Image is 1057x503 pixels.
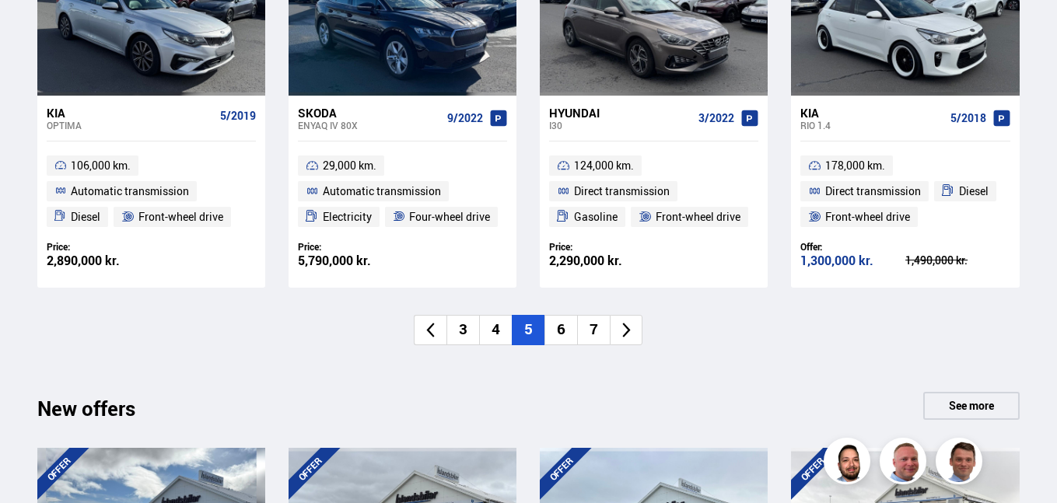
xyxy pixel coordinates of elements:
[938,440,985,487] img: FbJEzSuNWCJXmdc-.webp
[574,183,670,198] font: Direct transmission
[557,319,565,339] font: 6
[574,209,618,224] font: Gasoline
[37,96,265,288] a: Kia Optima 5/2019 106,000 km. Automatic transmission Diesel Front-wheel drive Price: 2,890,000 kr.
[47,119,82,131] font: Optima
[47,252,120,269] font: 2,890,000 kr.
[549,240,572,253] font: Price:
[12,6,59,53] button: Open LiveChat chat interface
[47,240,70,253] font: Price:
[800,252,873,269] font: 1,300,000 kr.
[447,110,483,125] font: 9/2022
[590,319,598,339] font: 7
[882,440,929,487] img: siFngHWaQ9KaOqBr.png
[825,209,910,224] font: Front-wheel drive
[825,158,885,173] font: 178,000 km.
[138,209,223,224] font: Front-wheel drive
[549,105,600,121] font: Hyundai
[459,319,467,339] font: 3
[905,253,968,267] font: 1,490,000 kr.
[323,158,376,173] font: 29,000 km.
[800,240,822,253] font: Offer:
[656,209,740,224] font: Front-wheel drive
[323,209,372,224] font: Electricity
[540,96,768,288] a: Hyundai i30 3/2022 124,000 km. Direct transmission Gasoline Front-wheel drive Price: 2,290,000 kr.
[323,183,441,198] font: Automatic transmission
[220,108,256,123] font: 5/2019
[492,319,500,339] font: 4
[409,209,490,224] font: Four-wheel drive
[549,252,622,269] font: 2,290,000 kr.
[825,183,921,198] font: Direct transmission
[959,183,989,198] font: Diesel
[71,209,100,224] font: Diesel
[289,96,516,288] a: Skoda Enyaq iV 80X 9/2022 29,000 km. Automatic transmission Electricity Four-wheel drive Price: 5...
[549,119,562,131] font: i30
[574,158,634,173] font: 124,000 km.
[298,119,358,131] font: Enyaq iV 80X
[298,252,371,269] font: 5,790,000 kr.
[698,110,734,125] font: 3/2022
[949,398,994,413] font: See more
[47,105,65,121] font: Kia
[791,96,1019,288] a: Kia Rio 1.4 5/2018 178,000 km. Direct transmission Diesel Front-wheel drive Offer: 1,300,000 kr. ...
[524,319,533,339] font: 5
[950,110,986,125] font: 5/2018
[923,392,1020,420] a: See more
[298,240,321,253] font: Price:
[800,119,831,131] font: Rio 1.4
[298,105,337,121] font: Skoda
[71,158,131,173] font: 106,000 km.
[826,440,873,487] img: nhp88E3Fdnt1Opn2.png
[37,394,135,422] font: New offers
[800,105,819,121] font: Kia
[71,183,189,198] font: Automatic transmission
